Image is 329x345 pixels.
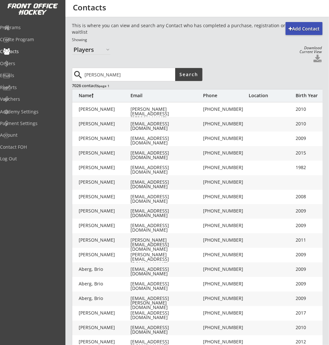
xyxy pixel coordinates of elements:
[79,282,130,286] div: Aberg, Brio
[79,223,130,228] div: [PERSON_NAME]
[203,252,248,257] div: [PHONE_NUMBER]
[203,194,248,199] div: [PHONE_NUMBER]
[130,311,202,320] div: [EMAIL_ADDRESS][DOMAIN_NAME]
[79,325,130,330] div: [PERSON_NAME]
[130,223,202,232] div: [EMAIL_ADDRESS][DOMAIN_NAME]
[130,165,202,174] div: [EMAIL_ADDRESS][DOMAIN_NAME]
[79,180,130,184] div: [PERSON_NAME]
[79,107,130,111] div: [PERSON_NAME]
[130,121,202,131] div: [EMAIL_ADDRESS][DOMAIN_NAME]
[79,151,130,155] div: [PERSON_NAME]
[296,223,322,228] div: 2009
[130,151,202,160] div: [EMAIL_ADDRESS][DOMAIN_NAME]
[296,107,322,111] div: 2010
[83,68,175,81] input: Type here...
[296,238,322,242] div: 2011
[296,194,322,199] div: 2008
[99,84,109,88] font: page 1
[130,136,202,145] div: [EMAIL_ADDRESS][DOMAIN_NAME]
[203,325,248,330] div: [PHONE_NUMBER]
[296,93,322,98] div: Birth Year
[203,165,248,170] div: [PHONE_NUMBER]
[203,311,248,315] div: [PHONE_NUMBER]
[79,296,130,301] div: Aberg, Brio
[130,282,202,291] div: [EMAIL_ADDRESS][DOMAIN_NAME]
[203,209,248,213] div: [PHONE_NUMBER]
[203,107,248,111] div: [PHONE_NUMBER]
[79,93,130,98] div: Name
[296,209,322,213] div: 2009
[130,107,202,125] div: [PERSON_NAME][EMAIL_ADDRESS][PERSON_NAME][DOMAIN_NAME]
[203,121,248,126] div: [PHONE_NUMBER]
[296,46,322,54] div: Download Current View
[72,22,292,35] div: This is where you can view and search any Contact who has completed a purchase, registration or w...
[296,252,322,257] div: 2009
[203,282,248,286] div: [PHONE_NUMBER]
[130,194,202,203] div: [EMAIL_ADDRESS][DOMAIN_NAME]
[296,282,322,286] div: 2009
[175,68,202,81] button: Search
[286,26,323,32] div: Add Contact
[203,339,248,344] div: [PHONE_NUMBER]
[203,296,248,301] div: [PHONE_NUMBER]
[72,37,292,43] div: Showing
[296,339,322,344] div: 2012
[79,121,130,126] div: [PERSON_NAME]
[79,252,130,257] div: [PERSON_NAME]
[296,267,322,271] div: 2009
[79,311,130,315] div: [PERSON_NAME]
[130,267,202,276] div: [EMAIL_ADDRESS][DOMAIN_NAME]
[203,151,248,155] div: [PHONE_NUMBER]
[313,55,323,63] button: Click to download all Contacts. Your browser settings may try to block it, check your security se...
[296,325,322,330] div: 2010
[79,267,130,271] div: Aberg, Brio
[296,121,322,126] div: 2010
[130,180,202,189] div: [EMAIL_ADDRESS][DOMAIN_NAME]
[130,252,202,266] div: [PERSON_NAME][EMAIL_ADDRESS][DOMAIN_NAME]
[130,238,202,251] div: [PERSON_NAME][EMAIL_ADDRESS][DOMAIN_NAME]
[72,83,202,88] div: 7026 contacts
[130,209,202,218] div: [EMAIL_ADDRESS][DOMAIN_NAME]
[296,296,322,301] div: 2009
[79,209,130,213] div: [PERSON_NAME]
[130,93,202,98] div: Email
[203,238,248,242] div: [PHONE_NUMBER]
[203,267,248,271] div: [PHONE_NUMBER]
[296,136,322,141] div: 2009
[203,136,248,141] div: [PHONE_NUMBER]
[296,165,322,170] div: 1982
[203,223,248,228] div: [PHONE_NUMBER]
[296,311,322,315] div: 2017
[296,151,322,155] div: 2015
[203,180,248,184] div: [PHONE_NUMBER]
[79,238,130,242] div: [PERSON_NAME]
[73,70,84,80] button: search
[79,339,130,344] div: [PERSON_NAME]
[249,93,294,98] div: Location
[79,165,130,170] div: [PERSON_NAME]
[79,136,130,141] div: [PERSON_NAME]
[130,296,202,310] div: [EMAIL_ADDRESS][PERSON_NAME][DOMAIN_NAME]
[130,325,202,334] div: [EMAIL_ADDRESS][DOMAIN_NAME]
[79,194,130,199] div: [PERSON_NAME]
[203,93,248,98] div: Phone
